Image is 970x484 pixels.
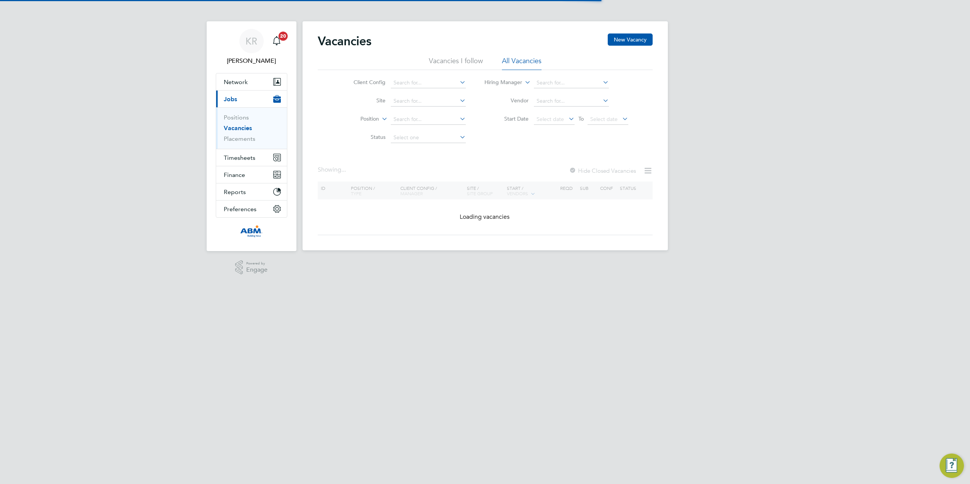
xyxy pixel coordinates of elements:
span: Kirsty Roach [216,56,287,65]
span: KR [245,36,257,46]
span: Timesheets [224,154,255,161]
span: Engage [246,267,268,273]
a: KR[PERSON_NAME] [216,29,287,65]
li: All Vacancies [502,56,542,70]
a: 20 [269,29,284,53]
button: Timesheets [216,149,287,166]
label: Hiring Manager [478,79,522,86]
li: Vacancies I follow [429,56,483,70]
button: Jobs [216,91,287,107]
span: Finance [224,171,245,178]
label: Position [335,115,379,123]
label: Site [342,97,385,104]
span: Reports [224,188,246,196]
span: ... [341,166,346,174]
a: Go to home page [216,225,287,237]
input: Select one [391,132,466,143]
div: Jobs [216,107,287,149]
a: Powered byEngage [235,260,268,275]
img: abm1-logo-retina.png [240,225,262,237]
label: Client Config [342,79,385,86]
input: Search for... [534,78,609,88]
span: To [576,114,586,124]
a: Positions [224,114,249,121]
button: Network [216,73,287,90]
nav: Main navigation [207,21,296,251]
a: Vacancies [224,124,252,132]
label: Start Date [485,115,529,122]
span: Select date [537,116,564,123]
span: 20 [279,32,288,41]
span: Powered by [246,260,268,267]
label: Vendor [485,97,529,104]
label: Status [342,134,385,140]
input: Search for... [391,78,466,88]
button: Finance [216,166,287,183]
input: Search for... [391,114,466,125]
span: Network [224,78,248,86]
span: Jobs [224,96,237,103]
h2: Vacancies [318,33,371,49]
input: Search for... [391,96,466,107]
input: Search for... [534,96,609,107]
div: Showing [318,166,347,174]
button: Reports [216,183,287,200]
button: Preferences [216,201,287,217]
a: Placements [224,135,255,142]
span: Select date [590,116,618,123]
label: Hide Closed Vacancies [569,167,636,174]
button: New Vacancy [608,33,653,46]
span: Preferences [224,205,256,213]
button: Engage Resource Center [940,454,964,478]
